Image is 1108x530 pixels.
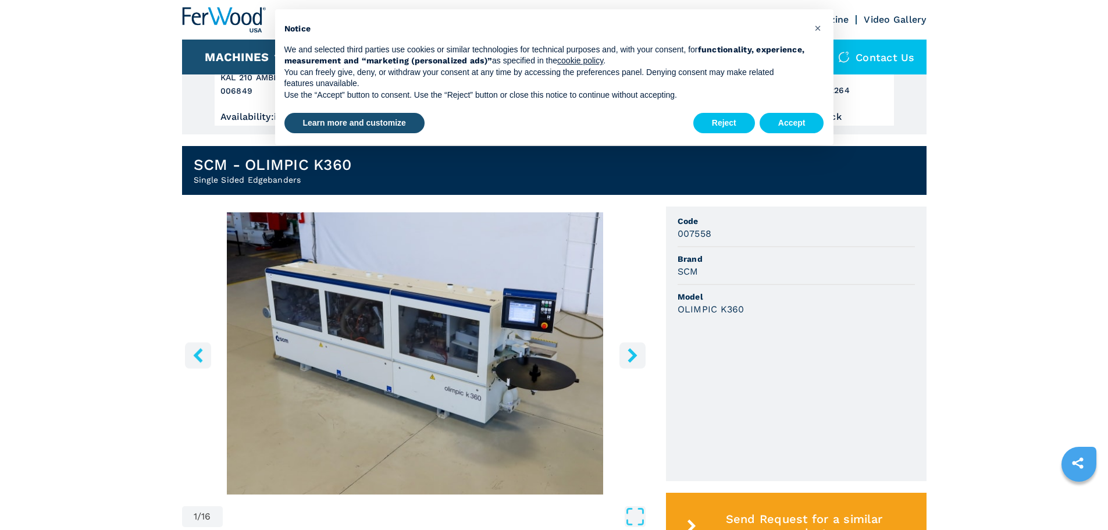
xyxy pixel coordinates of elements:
[194,155,352,174] h1: SCM - OLIMPIC K360
[678,303,744,316] h3: OLIMPIC K360
[284,113,425,134] button: Learn more and customize
[220,114,358,120] div: Availability : in stock
[201,512,211,521] span: 16
[557,56,603,65] a: cookie policy
[678,265,699,278] h3: SCM
[678,253,915,265] span: Brand
[182,7,266,33] img: Ferwood
[826,40,927,74] div: Contact us
[678,215,915,227] span: Code
[693,113,755,134] button: Reject
[194,174,352,186] h2: Single Sided Edgebanders
[284,23,806,35] h2: Notice
[220,58,358,98] h3: HOMAG KAL 210 AMBITION 2264 006849
[284,45,805,66] strong: functionality, experience, measurement and “marketing (personalized ads)”
[284,67,806,90] p: You can freely give, deny, or withdraw your consent at any time by accessing the preferences pane...
[194,512,197,521] span: 1
[678,291,915,303] span: Model
[678,227,712,240] h3: 007558
[226,506,646,527] button: Open Fullscreen
[182,212,649,495] img: Single Sided Edgebanders SCM OLIMPIC K360
[838,51,850,63] img: Contact us
[284,44,806,67] p: We and selected third parties use cookies or similar technologies for technical purposes and, wit...
[619,342,646,368] button: right-button
[185,342,211,368] button: left-button
[864,14,926,25] a: Video Gallery
[1063,449,1092,478] a: sharethis
[284,90,806,101] p: Use the “Accept” button to consent. Use the “Reject” button or close this notice to continue with...
[182,212,649,495] div: Go to Slide 1
[809,19,828,37] button: Close this notice
[760,113,824,134] button: Accept
[1059,478,1099,521] iframe: Chat
[814,21,821,35] span: ×
[205,50,269,64] button: Machines
[197,512,201,521] span: /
